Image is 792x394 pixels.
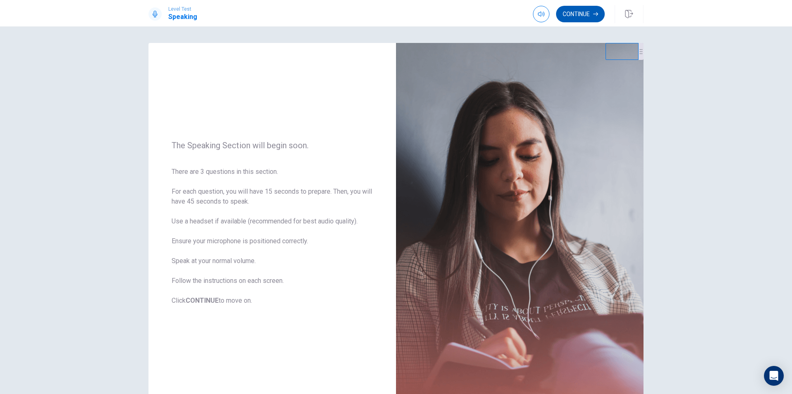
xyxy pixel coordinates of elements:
b: CONTINUE [186,297,219,304]
span: Level Test [168,6,197,12]
div: Open Intercom Messenger [764,366,784,386]
span: There are 3 questions in this section. For each question, you will have 15 seconds to prepare. Th... [172,167,373,306]
span: The Speaking Section will begin soon. [172,140,373,150]
h1: Speaking [168,12,197,22]
button: Continue [556,6,605,22]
